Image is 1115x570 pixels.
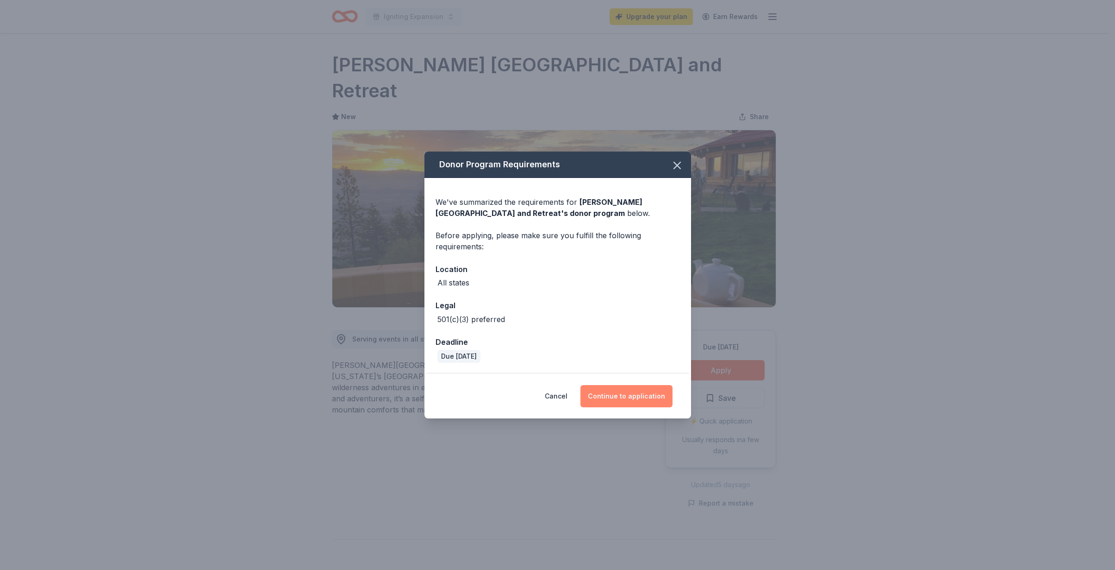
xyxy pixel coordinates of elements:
[436,263,680,275] div: Location
[436,299,680,311] div: Legal
[545,385,567,407] button: Cancel
[436,336,680,348] div: Deadline
[424,152,691,178] div: Donor Program Requirements
[437,314,505,325] div: 501(c)(3) preferred
[436,196,680,219] div: We've summarized the requirements for below.
[580,385,673,407] button: Continue to application
[436,230,680,252] div: Before applying, please make sure you fulfill the following requirements:
[437,277,469,288] div: All states
[437,350,480,363] div: Due [DATE]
